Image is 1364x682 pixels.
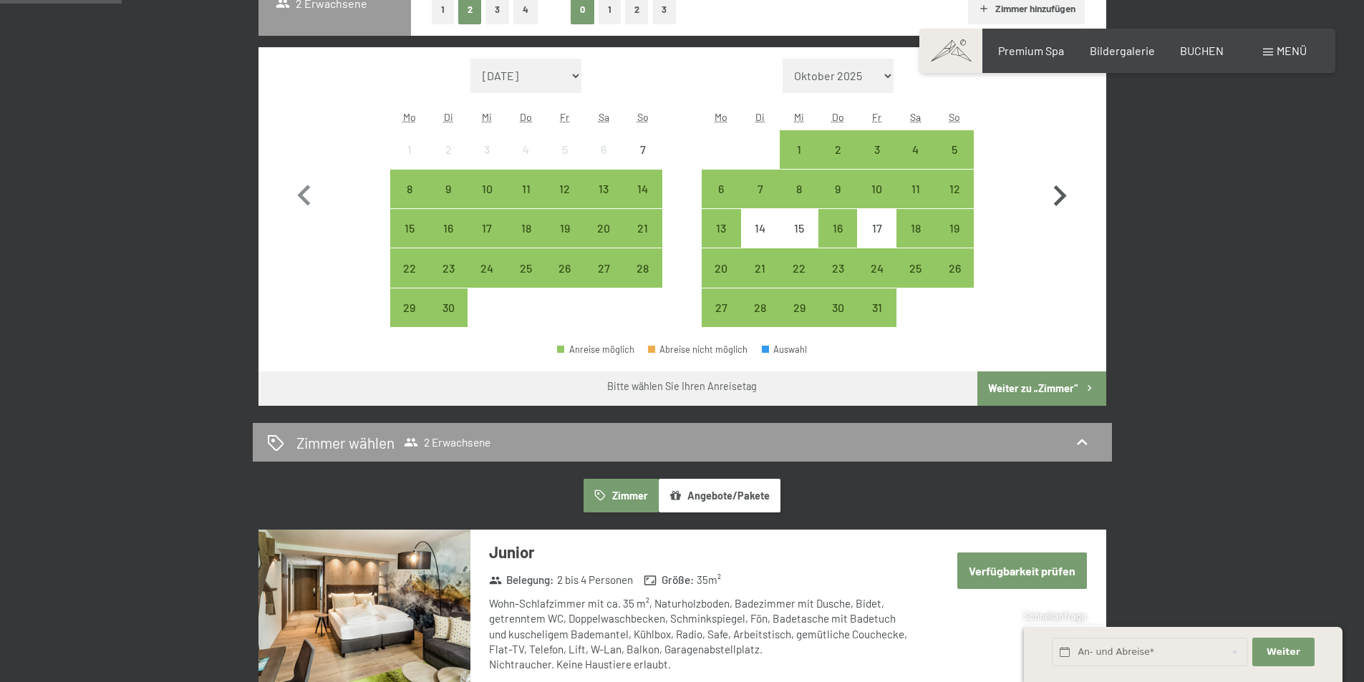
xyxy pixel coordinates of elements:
[623,209,662,248] div: Sun Sep 21 2025
[818,288,857,327] div: Anreise möglich
[896,209,935,248] div: Sat Oct 18 2025
[584,248,623,287] div: Sat Sep 27 2025
[935,248,974,287] div: Anreise möglich
[818,130,857,169] div: Thu Oct 02 2025
[546,248,584,287] div: Anreise möglich
[857,209,896,248] div: Fri Oct 17 2025
[547,223,583,258] div: 19
[623,248,662,287] div: Sun Sep 28 2025
[547,144,583,180] div: 5
[703,263,739,298] div: 20
[949,111,960,123] abbr: Sonntag
[507,209,546,248] div: Anreise möglich
[469,144,505,180] div: 3
[624,223,660,258] div: 21
[390,170,429,208] div: Anreise möglich
[1024,610,1086,622] span: Schnellanfrage
[935,209,974,248] div: Sun Oct 19 2025
[715,111,727,123] abbr: Montag
[584,130,623,169] div: Anreise nicht möglich
[623,248,662,287] div: Anreise möglich
[607,379,757,394] div: Bitte wählen Sie Ihren Anreisetag
[780,209,818,248] div: Wed Oct 15 2025
[818,209,857,248] div: Thu Oct 16 2025
[284,59,325,328] button: Vorheriger Monat
[1180,44,1224,57] span: BUCHEN
[546,248,584,287] div: Fri Sep 26 2025
[403,111,416,123] abbr: Montag
[584,130,623,169] div: Sat Sep 06 2025
[624,183,660,219] div: 14
[741,248,780,287] div: Anreise möglich
[743,183,778,219] div: 7
[857,170,896,208] div: Anreise möglich
[818,288,857,327] div: Thu Oct 30 2025
[702,170,740,208] div: Anreise möglich
[896,248,935,287] div: Sat Oct 25 2025
[780,130,818,169] div: Anreise möglich
[429,248,468,287] div: Anreise möglich
[469,223,505,258] div: 17
[547,263,583,298] div: 26
[818,248,857,287] div: Thu Oct 23 2025
[507,130,546,169] div: Thu Sep 04 2025
[468,209,506,248] div: Anreise möglich
[296,432,395,453] h2: Zimmer wählen
[935,170,974,208] div: Anreise möglich
[820,183,856,219] div: 9
[508,144,544,180] div: 4
[702,209,740,248] div: Anreise möglich
[898,263,934,298] div: 25
[702,209,740,248] div: Mon Oct 13 2025
[624,263,660,298] div: 28
[623,209,662,248] div: Anreise möglich
[623,130,662,169] div: Anreise nicht möglich
[697,573,721,588] span: 35 m²
[857,170,896,208] div: Fri Oct 10 2025
[703,183,739,219] div: 6
[998,44,1064,57] a: Premium Spa
[659,479,780,512] button: Angebote/Pakete
[858,302,894,338] div: 31
[857,209,896,248] div: Anreise nicht möglich
[468,130,506,169] div: Anreise nicht möglich
[586,263,621,298] div: 27
[429,209,468,248] div: Anreise möglich
[508,183,544,219] div: 11
[429,288,468,327] div: Tue Sep 30 2025
[584,170,623,208] div: Anreise möglich
[430,223,466,258] div: 16
[743,263,778,298] div: 21
[935,130,974,169] div: Anreise möglich
[584,248,623,287] div: Anreise möglich
[468,130,506,169] div: Wed Sep 03 2025
[857,130,896,169] div: Anreise möglich
[1090,44,1155,57] a: Bildergalerie
[508,263,544,298] div: 25
[937,223,972,258] div: 19
[898,223,934,258] div: 18
[557,345,634,354] div: Anreise möglich
[429,209,468,248] div: Tue Sep 16 2025
[586,144,621,180] div: 6
[818,170,857,208] div: Anreise möglich
[780,170,818,208] div: Wed Oct 08 2025
[743,223,778,258] div: 14
[430,183,466,219] div: 9
[507,170,546,208] div: Anreise möglich
[623,170,662,208] div: Anreise möglich
[858,263,894,298] div: 24
[857,248,896,287] div: Fri Oct 24 2025
[896,130,935,169] div: Sat Oct 04 2025
[468,170,506,208] div: Anreise möglich
[743,302,778,338] div: 28
[898,183,934,219] div: 11
[390,288,429,327] div: Anreise möglich
[896,170,935,208] div: Sat Oct 11 2025
[586,183,621,219] div: 13
[392,263,427,298] div: 22
[702,288,740,327] div: Anreise möglich
[702,248,740,287] div: Anreise möglich
[1267,646,1300,658] span: Weiter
